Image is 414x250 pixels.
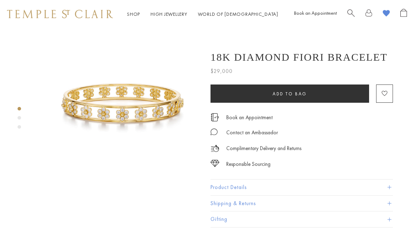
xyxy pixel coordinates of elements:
[198,11,278,17] a: World of [DEMOGRAPHIC_DATA]World of [DEMOGRAPHIC_DATA]
[226,114,273,121] a: Book an Appointment
[211,196,393,211] button: Shipping & Returns
[273,91,307,97] span: Add to bag
[226,160,271,169] div: Responsible Sourcing
[18,105,21,134] div: Product gallery navigation
[211,160,219,167] img: icon_sourcing.svg
[211,85,369,103] button: Add to bag
[226,128,278,137] div: Contact an Ambassador
[226,144,301,153] p: Complimentary Delivery and Returns
[211,180,393,195] button: Product Details
[383,9,390,20] a: View Wishlist
[347,9,355,20] a: Search
[211,113,219,121] img: icon_appointment.svg
[211,128,218,135] img: MessageIcon-01_2.svg
[7,10,113,18] img: Temple St. Clair
[379,217,407,243] iframe: Gorgias live chat messenger
[211,67,233,76] span: $29,000
[46,28,200,182] img: B31885-FIORI
[151,11,187,17] a: High JewelleryHigh Jewellery
[400,9,407,20] a: Open Shopping Bag
[211,144,219,153] img: icon_delivery.svg
[211,51,388,63] h1: 18K Diamond Fiori Bracelet
[127,10,278,19] nav: Main navigation
[211,211,393,227] button: Gifting
[294,10,337,16] a: Book an Appointment
[127,11,140,17] a: ShopShop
